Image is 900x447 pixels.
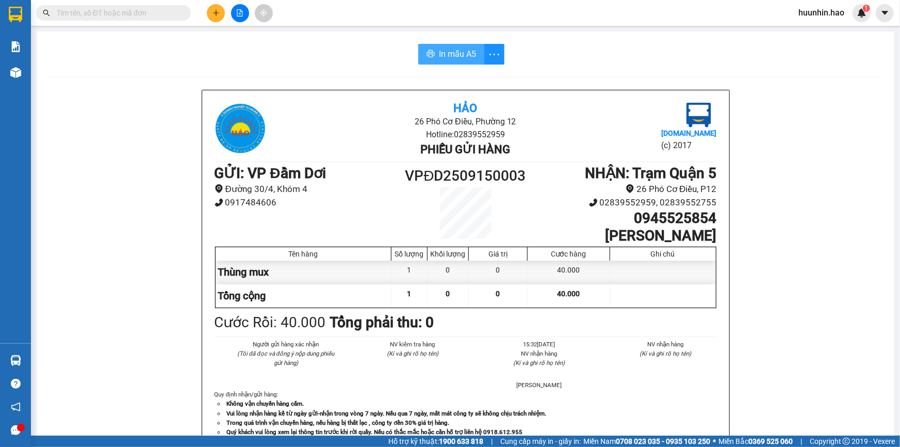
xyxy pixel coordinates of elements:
[530,250,607,258] div: Cước hàng
[13,75,124,92] b: GỬI : VP Đầm Dơi
[236,9,243,17] span: file-add
[583,436,710,447] span: Miền Nam
[43,9,50,17] span: search
[13,13,64,65] img: logo.jpg
[528,182,716,196] li: 26 Phó Cơ Điều, P12
[10,67,21,78] img: warehouse-icon
[57,7,178,19] input: Tìm tên, số ĐT hoặc mã đơn
[528,210,716,227] h1: 0945525854
[216,261,392,284] div: Thùng mux
[362,340,464,349] li: NV kiểm tra hàng
[11,402,21,412] span: notification
[528,196,716,210] li: 02839552959, 02839552755
[218,250,389,258] div: Tên hàng
[212,9,220,17] span: plus
[207,4,225,22] button: plus
[528,261,610,284] div: 40.000
[215,390,717,436] div: Quy định nhận/gửi hàng :
[484,48,504,61] span: more
[218,290,266,302] span: Tổng cộng
[488,349,591,358] li: NV nhận hàng
[430,250,466,258] div: Khối lượng
[215,182,403,196] li: Đường 30/4, Khóm 4
[388,436,483,447] span: Hỗ trợ kỹ thuật:
[439,47,476,60] span: In mẫu A5
[864,5,868,12] span: 1
[686,103,711,127] img: logo.jpg
[237,350,334,366] i: (Tôi đã đọc và đồng ý nộp dung phiếu gửi hàng)
[471,250,525,258] div: Giá trị
[661,129,716,137] b: [DOMAIN_NAME]
[420,143,510,156] b: Phiếu gửi hàng
[403,165,529,187] h1: VPĐD2509150003
[11,379,21,389] span: question-circle
[391,261,428,284] div: 1
[260,9,267,17] span: aim
[491,436,493,447] span: |
[557,290,580,298] span: 40.000
[528,227,716,245] h1: [PERSON_NAME]
[427,50,435,59] span: printer
[446,290,450,298] span: 0
[876,4,894,22] button: caret-down
[800,436,802,447] span: |
[863,5,870,12] sup: 1
[96,38,431,51] li: Hotline: 02839552959
[255,4,273,22] button: aim
[713,439,716,443] span: ⚪️
[215,103,266,154] img: logo.jpg
[661,139,716,152] li: (c) 2017
[857,8,866,18] img: icon-new-feature
[718,436,793,447] span: Miền Bắc
[387,350,438,357] i: (Kí và ghi rõ họ tên)
[513,359,565,366] i: (Kí và ghi rõ họ tên)
[613,250,713,258] div: Ghi chú
[484,44,504,65] button: more
[215,184,223,193] span: environment
[626,184,634,193] span: environment
[298,115,633,128] li: 26 Phó Cơ Điều, Phường 12
[488,340,591,349] li: 15:32[DATE]
[439,437,483,445] strong: 1900 633 818
[298,128,633,141] li: Hotline: 02839552959
[453,102,477,115] b: Hảo
[11,425,21,435] span: message
[843,438,850,445] span: copyright
[10,355,21,366] img: warehouse-icon
[394,250,424,258] div: Số lượng
[488,380,591,390] li: [PERSON_NAME]
[10,41,21,52] img: solution-icon
[215,311,326,334] div: Cước Rồi : 40.000
[235,340,337,349] li: Người gửi hàng xác nhận
[9,7,22,22] img: logo-vxr
[880,8,890,18] span: caret-down
[469,261,528,284] div: 0
[227,410,547,417] strong: Vui lòng nhận hàng kể từ ngày gửi-nhận trong vòng 7 ngày. Nếu qua 7 ngày, mất mát công ty sẽ khôn...
[215,165,326,182] b: GỬI : VP Đầm Dơi
[748,437,793,445] strong: 0369 525 060
[407,290,412,298] span: 1
[428,261,469,284] div: 0
[231,4,249,22] button: file-add
[615,340,717,349] li: NV nhận hàng
[589,198,598,207] span: phone
[330,314,434,331] b: Tổng phải thu: 0
[500,436,581,447] span: Cung cấp máy in - giấy in:
[640,350,692,357] i: (Kí và ghi rõ họ tên)
[616,437,710,445] strong: 0708 023 035 - 0935 103 250
[790,6,853,19] span: huunhin.hao
[227,428,523,436] strong: Quý khách vui lòng xem lại thông tin trước khi rời quầy. Nếu có thắc mắc hoặc cần hỗ trợ liên hệ ...
[418,44,484,65] button: printerIn mẫu A5
[585,165,717,182] b: NHẬN : Trạm Quận 5
[227,419,450,426] strong: Trong quá trình vận chuyển hàng, nếu hàng bị thất lạc , công ty đền 30% giá trị hàng.
[215,198,223,207] span: phone
[227,400,304,407] strong: Không vận chuyển hàng cấm.
[496,290,500,298] span: 0
[96,25,431,38] li: 26 Phó Cơ Điều, Phường 12
[215,196,403,210] li: 0917484606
